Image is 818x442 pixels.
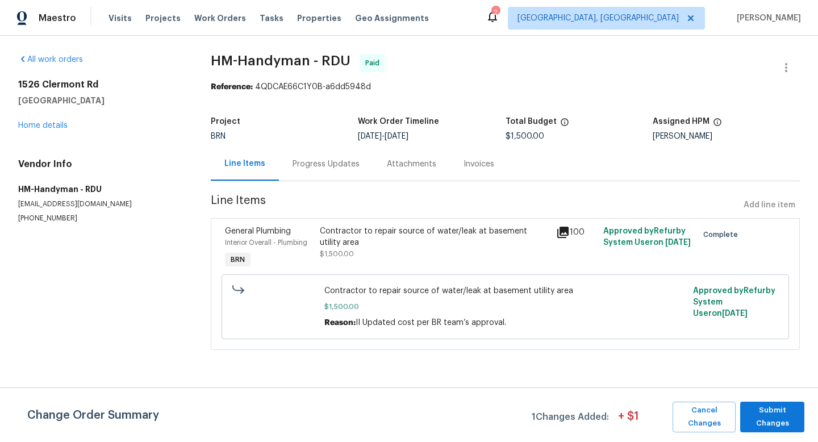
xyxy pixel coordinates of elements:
[464,159,494,170] div: Invoices
[145,12,181,24] span: Projects
[260,14,283,22] span: Tasks
[653,118,710,126] h5: Assigned HPM
[665,239,691,247] span: [DATE]
[603,227,691,247] span: Approved by Refurby System User on
[224,158,265,169] div: Line Items
[211,81,800,93] div: 4QDCAE66C1Y0B-a6dd5948d
[18,95,183,106] h5: [GEOGRAPHIC_DATA]
[211,54,350,68] span: HM-Handyman - RDU
[18,184,183,195] h5: HM-Handyman - RDU
[320,251,354,257] span: $1,500.00
[18,122,68,130] a: Home details
[211,132,226,140] span: BRN
[293,159,360,170] div: Progress Updates
[506,132,544,140] span: $1,500.00
[108,12,132,24] span: Visits
[560,118,569,132] span: The total cost of line items that have been proposed by Opendoor. This sum includes line items th...
[732,12,801,24] span: [PERSON_NAME]
[365,57,384,69] span: Paid
[18,199,183,209] p: [EMAIL_ADDRESS][DOMAIN_NAME]
[722,310,748,318] span: [DATE]
[324,301,686,312] span: $1,500.00
[320,226,549,248] div: Contractor to repair source of water/leak at basement utility area
[324,285,686,297] span: Contractor to repair source of water/leak at basement utility area
[703,229,742,240] span: Complete
[517,12,679,24] span: [GEOGRAPHIC_DATA], [GEOGRAPHIC_DATA]
[18,79,183,90] h2: 1526 Clermont Rd
[385,132,408,140] span: [DATE]
[211,83,253,91] b: Reference:
[226,254,249,265] span: BRN
[358,118,439,126] h5: Work Order Timeline
[387,159,436,170] div: Attachments
[18,214,183,223] p: [PHONE_NUMBER]
[355,12,429,24] span: Geo Assignments
[18,159,183,170] h4: Vendor Info
[18,56,83,64] a: All work orders
[324,319,356,327] span: Reason:
[297,12,341,24] span: Properties
[39,12,76,24] span: Maestro
[358,132,382,140] span: [DATE]
[653,132,800,140] div: [PERSON_NAME]
[506,118,557,126] h5: Total Budget
[358,132,408,140] span: -
[225,227,291,235] span: General Plumbing
[693,287,775,318] span: Approved by Refurby System User on
[211,118,240,126] h5: Project
[491,7,499,18] div: 2
[713,118,722,132] span: The hpm assigned to this work order.
[356,319,506,327] span: II Updated cost per BR team’s approval.
[556,226,596,239] div: 100
[194,12,246,24] span: Work Orders
[225,239,307,246] span: Interior Overall - Plumbing
[211,195,739,216] span: Line Items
